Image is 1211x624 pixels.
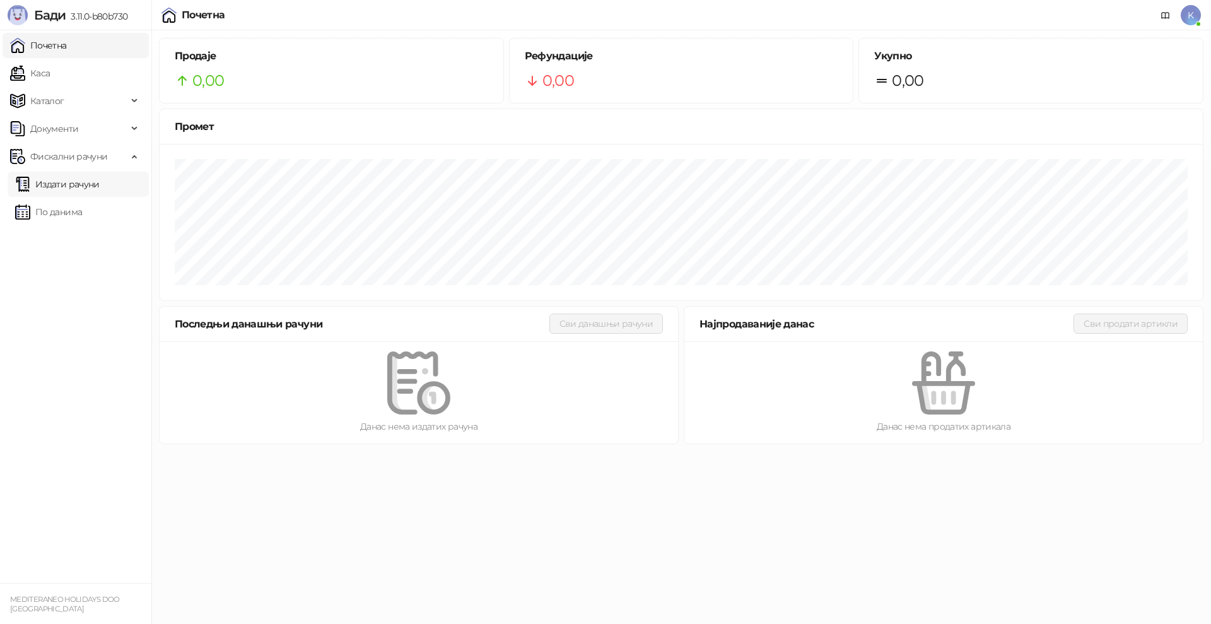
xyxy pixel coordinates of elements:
[15,172,100,197] a: Издати рачуни
[15,199,82,225] a: По данима
[1181,5,1201,25] span: K
[542,69,574,93] span: 0,00
[525,49,838,64] h5: Рефундације
[549,314,663,334] button: Сви данашњи рачуни
[1074,314,1188,334] button: Сви продати артикли
[10,595,120,613] small: MEDITERANEO HOLIDAYS DOO [GEOGRAPHIC_DATA]
[182,10,225,20] div: Почетна
[1155,5,1176,25] a: Документација
[175,49,488,64] h5: Продаје
[8,5,28,25] img: Logo
[192,69,224,93] span: 0,00
[175,119,1188,134] div: Промет
[30,88,64,114] span: Каталог
[66,11,127,22] span: 3.11.0-b80b730
[892,69,923,93] span: 0,00
[34,8,66,23] span: Бади
[175,316,549,332] div: Последњи данашњи рачуни
[10,61,50,86] a: Каса
[699,316,1074,332] div: Најпродаваније данас
[10,33,67,58] a: Почетна
[705,420,1183,433] div: Данас нема продатих артикала
[180,420,658,433] div: Данас нема издатих рачуна
[874,49,1188,64] h5: Укупно
[30,144,107,169] span: Фискални рачуни
[30,116,78,141] span: Документи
